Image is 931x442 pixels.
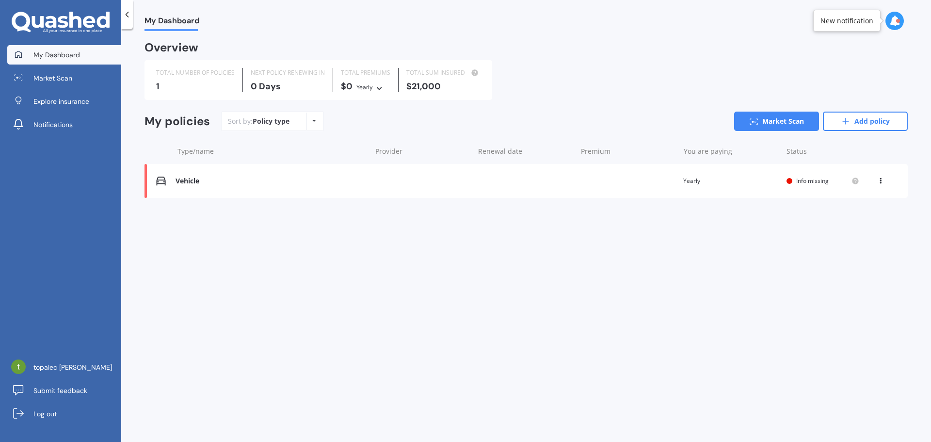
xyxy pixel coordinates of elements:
a: Submit feedback [7,381,121,400]
img: ACg8ocKsCWbrNtpBBavnaAmbm86akqq7Lx5g329nkFxoC4zvSPLPzA=s96-c [11,360,26,374]
a: Notifications [7,115,121,134]
a: Add policy [823,112,908,131]
div: Vehicle [176,177,366,185]
div: Yearly [356,82,373,92]
a: Market Scan [7,68,121,88]
div: TOTAL SUM INSURED [406,68,481,78]
div: Provider [375,147,470,156]
div: NEXT POLICY RENEWING IN [251,68,325,78]
span: Log out [33,409,57,419]
div: My policies [144,115,210,129]
div: Yearly [683,176,779,186]
span: Submit feedback [33,386,87,395]
span: My Dashboard [33,50,80,60]
a: Explore insurance [7,92,121,111]
div: Overview [144,43,198,52]
span: Explore insurance [33,97,89,106]
div: 1 [156,82,235,91]
span: topalec [PERSON_NAME] [33,362,112,372]
a: Log out [7,404,121,424]
a: Market Scan [734,112,819,131]
div: You are paying [684,147,779,156]
div: TOTAL NUMBER OF POLICIES [156,68,235,78]
a: My Dashboard [7,45,121,65]
div: TOTAL PREMIUMS [341,68,390,78]
div: Type/name [177,147,368,156]
div: $21,000 [406,82,481,91]
div: 0 Days [251,82,325,91]
div: Premium [581,147,676,156]
a: topalec [PERSON_NAME] [7,358,121,377]
span: Notifications [33,120,73,130]
div: Renewal date [478,147,573,156]
img: Vehicle [156,176,166,186]
div: Policy type [253,116,289,126]
div: Status [787,147,859,156]
span: My Dashboard [144,16,199,29]
div: Sort by: [228,116,289,126]
span: Market Scan [33,73,72,83]
div: New notification [820,16,873,26]
div: $0 [341,82,390,92]
span: Info missing [796,177,829,185]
